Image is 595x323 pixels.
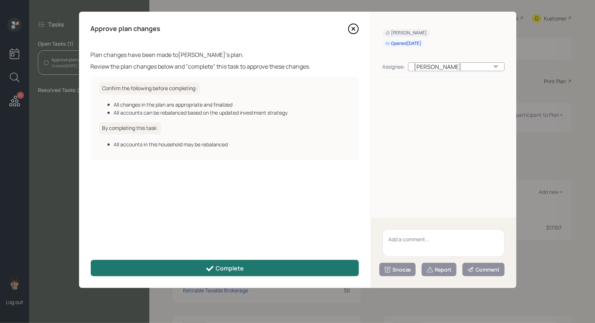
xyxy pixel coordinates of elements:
[114,109,350,116] div: All accounts can be rebalanced based on the updated investment strategy
[385,41,422,47] div: Opened [DATE]
[384,266,411,273] div: Snooze
[379,263,416,276] button: Snooze
[114,141,350,148] div: All accounts in this household may be rebalanced
[408,62,505,71] div: [PERSON_NAME]
[114,101,350,108] div: All changes in the plan are appropriate and finalized
[91,260,359,276] button: Complete
[99,122,161,134] h6: By completing this task:
[99,82,200,95] h6: Confirm the following before completing:
[383,63,405,70] div: Assignee:
[205,264,244,273] div: Complete
[91,50,359,59] div: Plan changes have been made to [PERSON_NAME] 's plan.
[422,263,457,276] button: Report
[385,30,427,36] div: [PERSON_NAME]
[467,266,500,273] div: Comment
[426,266,452,273] div: Report
[91,62,359,71] div: Review the plan changes below and "complete" this task to approve these changes.
[462,263,505,276] button: Comment
[91,25,161,33] h4: Approve plan changes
